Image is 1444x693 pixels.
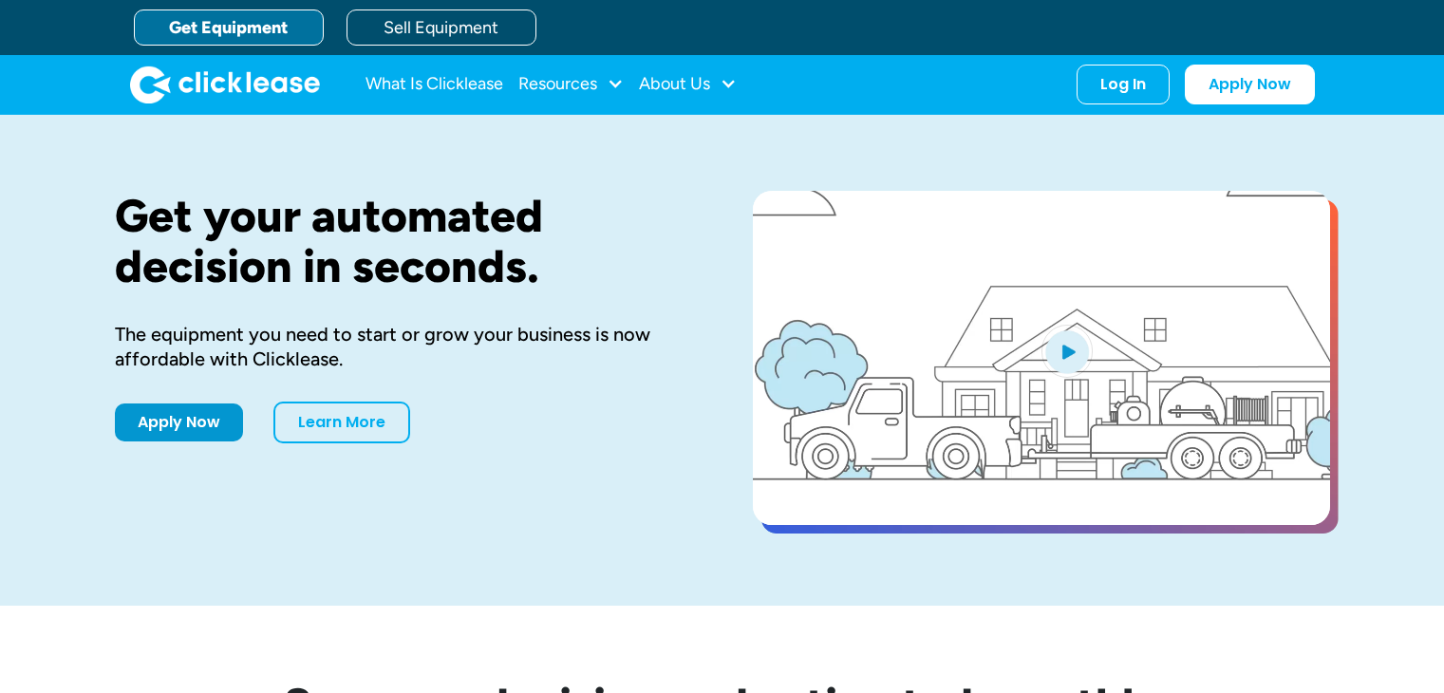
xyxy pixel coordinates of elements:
[1100,75,1146,94] div: Log In
[1041,325,1093,378] img: Blue play button logo on a light blue circular background
[273,402,410,443] a: Learn More
[639,66,737,103] div: About Us
[130,66,320,103] a: home
[115,322,692,371] div: The equipment you need to start or grow your business is now affordable with Clicklease.
[1185,65,1315,104] a: Apply Now
[130,66,320,103] img: Clicklease logo
[347,9,536,46] a: Sell Equipment
[115,191,692,291] h1: Get your automated decision in seconds.
[753,191,1330,525] a: open lightbox
[366,66,503,103] a: What Is Clicklease
[115,403,243,441] a: Apply Now
[134,9,324,46] a: Get Equipment
[518,66,624,103] div: Resources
